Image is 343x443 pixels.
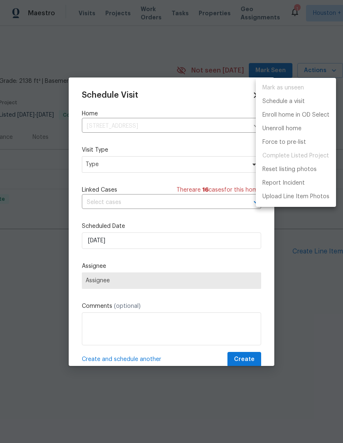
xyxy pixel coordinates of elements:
p: Schedule a visit [262,97,305,106]
p: Unenroll home [262,124,301,133]
span: Project is already completed [256,149,336,163]
p: Upload Line Item Photos [262,192,329,201]
p: Force to pre-list [262,138,306,147]
p: Report Incident [262,179,305,188]
p: Reset listing photos [262,165,317,174]
p: Enroll home in OD Select [262,111,329,120]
